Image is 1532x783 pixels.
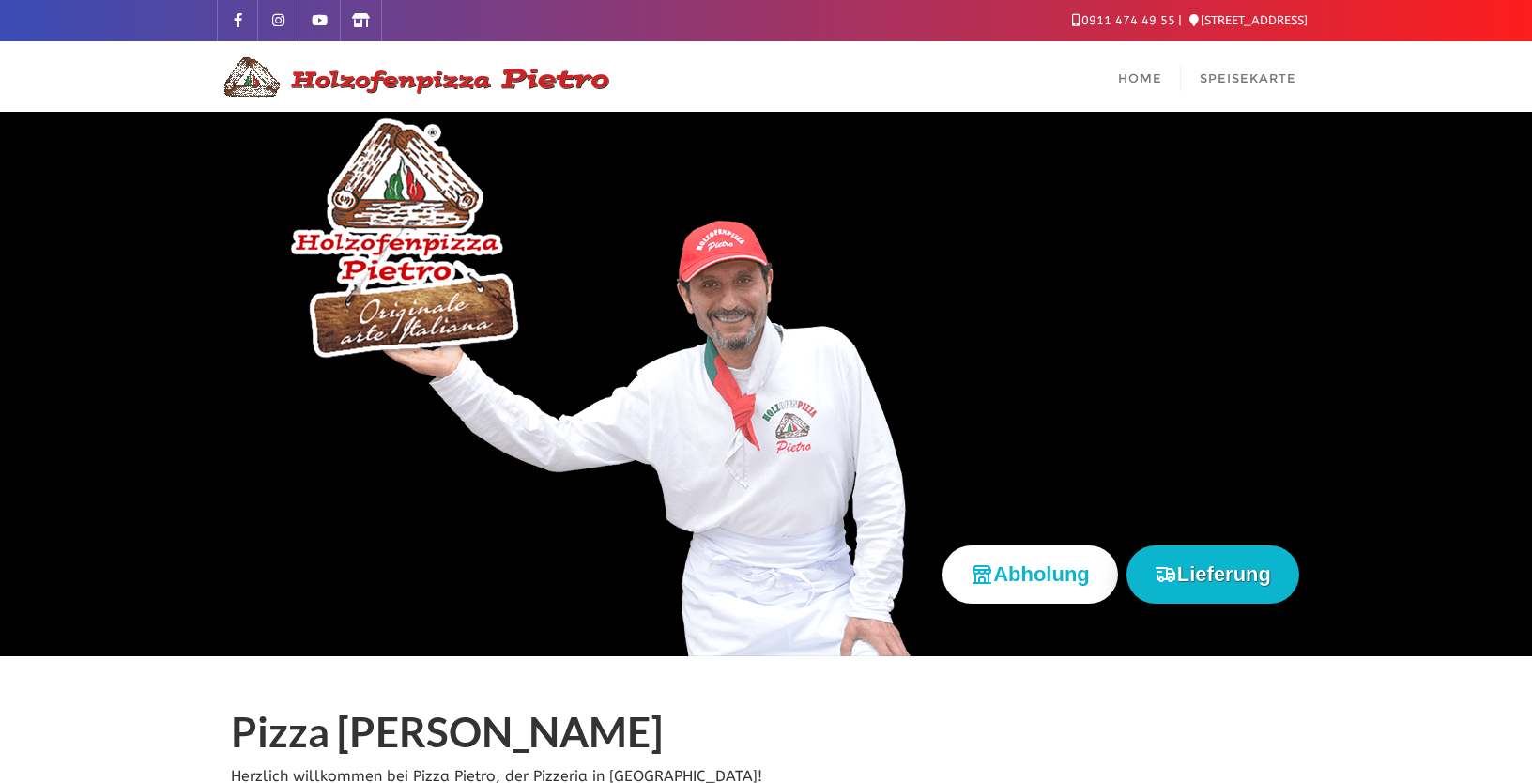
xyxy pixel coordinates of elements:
button: Lieferung [1126,545,1299,603]
a: [STREET_ADDRESS] [1189,13,1308,27]
button: Abholung [942,545,1118,603]
img: Logo [217,54,611,100]
a: Speisekarte [1181,41,1315,112]
h1: Pizza [PERSON_NAME] [231,709,1301,763]
a: Home [1099,41,1181,112]
span: Home [1118,70,1162,85]
a: 0911 474 49 55 [1072,13,1175,27]
span: Speisekarte [1200,70,1296,85]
